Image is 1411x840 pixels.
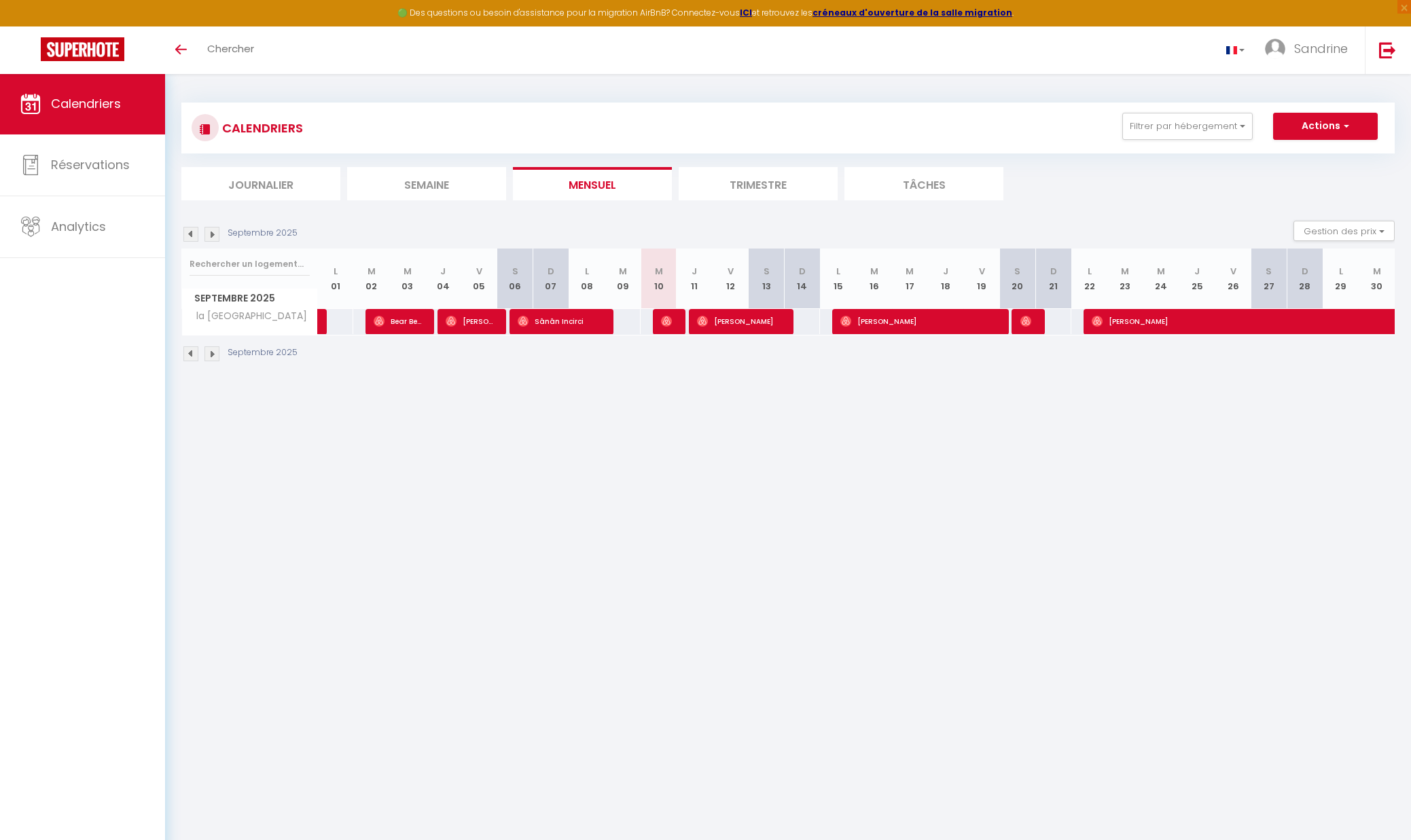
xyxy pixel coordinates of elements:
[353,249,389,309] th: 02
[1251,249,1287,309] th: 27
[518,308,602,334] span: Sânân Incirci
[1107,249,1143,309] th: 23
[533,249,569,309] th: 07
[1323,249,1359,309] th: 29
[1050,265,1057,278] abbr: D
[461,249,497,309] th: 05
[641,249,677,309] th: 10
[41,37,124,61] img: Super Booking
[51,156,130,173] span: Réservations
[619,265,627,278] abbr: M
[1359,249,1395,309] th: 30
[928,249,964,309] th: 18
[228,346,298,359] p: Septembre 2025
[1379,41,1396,58] img: logout
[1000,249,1036,309] th: 20
[906,265,914,278] abbr: M
[836,265,840,278] abbr: L
[661,308,673,334] span: [PERSON_NAME]
[1014,265,1020,278] abbr: S
[679,167,838,200] li: Trimestre
[318,309,325,335] a: [PERSON_NAME]
[740,7,752,18] a: ICI
[440,265,446,278] abbr: J
[728,265,734,278] abbr: V
[1157,265,1165,278] abbr: M
[1265,39,1285,59] img: ...
[655,265,663,278] abbr: M
[1373,265,1381,278] abbr: M
[446,308,494,334] span: [PERSON_NAME]
[181,167,340,200] li: Journalier
[1194,265,1200,278] abbr: J
[190,252,310,276] input: Rechercher un logement...
[1122,113,1253,140] button: Filtrer par hébergement
[892,249,928,309] th: 17
[425,249,461,309] th: 04
[1088,265,1092,278] abbr: L
[605,249,641,309] th: 09
[548,265,554,278] abbr: D
[512,265,518,278] abbr: S
[1273,113,1378,140] button: Actions
[1339,265,1343,278] abbr: L
[389,249,425,309] th: 03
[844,167,1003,200] li: Tâches
[820,249,856,309] th: 15
[197,26,264,74] a: Chercher
[1179,249,1215,309] th: 25
[184,309,310,324] span: la [GEOGRAPHIC_DATA]
[1035,249,1071,309] th: 21
[404,265,412,278] abbr: M
[374,308,422,334] span: Bear Belbeche
[207,41,254,56] span: Chercher
[749,249,785,309] th: 13
[1092,308,1404,334] span: [PERSON_NAME]
[219,113,303,143] h3: CALENDRIERS
[228,227,298,240] p: Septembre 2025
[964,249,1000,309] th: 19
[979,265,985,278] abbr: V
[1255,26,1365,74] a: ... Sandrine
[1215,249,1251,309] th: 26
[182,289,317,308] span: Septembre 2025
[1302,265,1308,278] abbr: D
[943,265,948,278] abbr: J
[318,249,354,309] th: 01
[1121,265,1129,278] abbr: M
[697,308,781,334] span: [PERSON_NAME]
[497,249,533,309] th: 06
[870,265,878,278] abbr: M
[513,167,672,200] li: Mensuel
[677,249,713,309] th: 11
[1020,308,1033,334] span: [PERSON_NAME]
[585,265,589,278] abbr: L
[1294,40,1348,57] span: Sandrine
[334,265,338,278] abbr: L
[347,167,506,200] li: Semaine
[569,249,605,309] th: 08
[1287,249,1323,309] th: 28
[51,218,106,235] span: Analytics
[799,265,806,278] abbr: D
[1266,265,1272,278] abbr: S
[476,265,482,278] abbr: V
[51,95,121,112] span: Calendriers
[856,249,892,309] th: 16
[1293,221,1395,241] button: Gestion des prix
[1230,265,1236,278] abbr: V
[1143,249,1179,309] th: 24
[713,249,749,309] th: 12
[840,308,997,334] span: [PERSON_NAME]
[764,265,770,278] abbr: S
[1071,249,1107,309] th: 22
[812,7,1012,18] a: créneaux d'ouverture de la salle migration
[692,265,697,278] abbr: J
[784,249,820,309] th: 14
[368,265,376,278] abbr: M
